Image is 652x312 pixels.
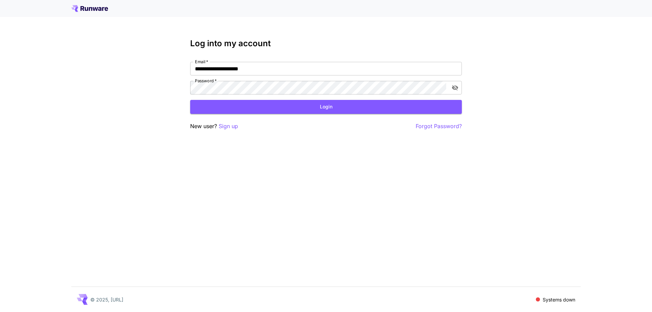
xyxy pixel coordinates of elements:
button: Login [190,100,462,114]
label: Email [195,59,208,65]
p: New user? [190,122,238,131]
h3: Log into my account [190,39,462,48]
button: Sign up [219,122,238,131]
label: Password [195,78,217,84]
p: Systems down [543,296,575,303]
button: Forgot Password? [416,122,462,131]
button: toggle password visibility [449,82,461,94]
p: © 2025, [URL] [90,296,123,303]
